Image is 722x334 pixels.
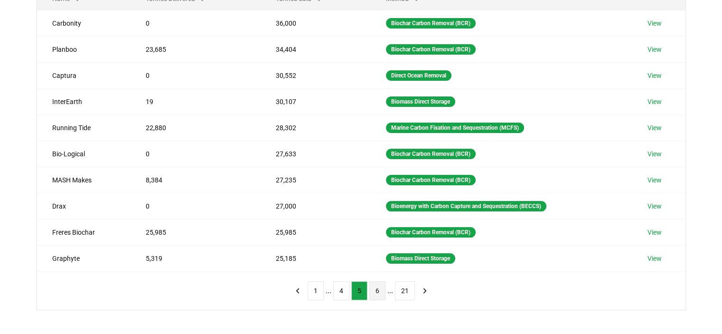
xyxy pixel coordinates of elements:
[290,281,306,300] button: previous page
[37,245,131,271] td: Graphyte
[386,227,476,238] div: Biochar Carbon Removal (BCR)
[130,167,260,193] td: 8,384
[351,281,367,300] button: 5
[130,141,260,167] td: 0
[37,10,131,36] td: Carbonity
[261,167,371,193] td: 27,235
[261,245,371,271] td: 25,185
[326,285,331,296] li: ...
[386,123,524,133] div: Marine Carbon Fixation and Sequestration (MCFS)
[130,115,260,141] td: 22,880
[37,88,131,115] td: InterEarth
[37,193,131,219] td: Drax
[261,36,371,62] td: 34,404
[130,245,260,271] td: 5,319
[386,44,476,55] div: Biochar Carbon Removal (BCR)
[130,62,260,88] td: 0
[130,36,260,62] td: 23,685
[386,175,476,185] div: Biochar Carbon Removal (BCR)
[130,88,260,115] td: 19
[333,281,349,300] button: 4
[261,88,371,115] td: 30,107
[647,97,662,106] a: View
[386,70,451,81] div: Direct Ocean Removal
[37,62,131,88] td: Captura
[647,71,662,80] a: View
[647,175,662,185] a: View
[261,141,371,167] td: 27,633
[130,219,260,245] td: 25,985
[261,10,371,36] td: 36,000
[647,19,662,28] a: View
[647,254,662,263] a: View
[386,253,455,264] div: Biomass Direct Storage
[130,10,260,36] td: 0
[386,149,476,159] div: Biochar Carbon Removal (BCR)
[647,149,662,159] a: View
[37,219,131,245] td: Freres Biochar
[386,18,476,29] div: Biochar Carbon Removal (BCR)
[37,167,131,193] td: MASH Makes
[261,62,371,88] td: 30,552
[37,36,131,62] td: Planboo
[37,115,131,141] td: Running Tide
[261,115,371,141] td: 28,302
[261,193,371,219] td: 27,000
[395,281,415,300] button: 21
[647,201,662,211] a: View
[261,219,371,245] td: 25,985
[37,141,131,167] td: Bio-Logical
[647,123,662,133] a: View
[647,228,662,237] a: View
[308,281,324,300] button: 1
[387,285,393,296] li: ...
[369,281,385,300] button: 6
[130,193,260,219] td: 0
[417,281,433,300] button: next page
[386,96,455,107] div: Biomass Direct Storage
[647,45,662,54] a: View
[386,201,546,211] div: Bioenergy with Carbon Capture and Sequestration (BECCS)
